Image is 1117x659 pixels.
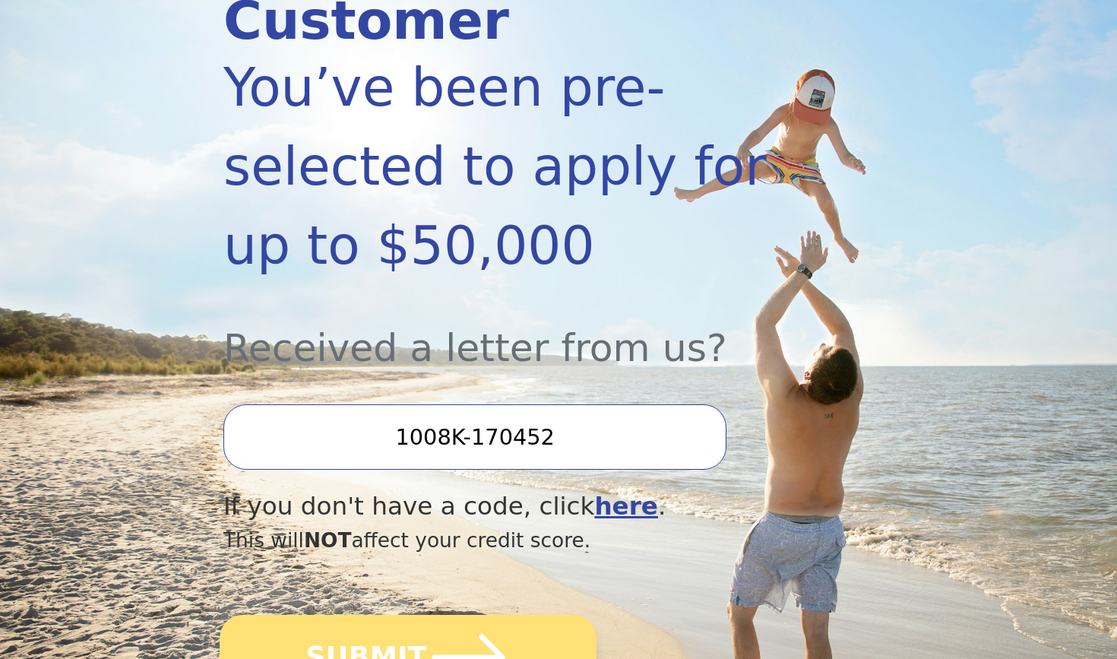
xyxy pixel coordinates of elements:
div: You’ve been pre-selected to apply for up to $50,000 [223,48,793,285]
a: here [594,492,658,521]
div: Received a letter from us? [223,285,793,377]
div: If you don't have a code, click . [223,488,793,525]
span: NOT [304,528,352,552]
input: Enter your Offer Code: [223,404,726,470]
div: This will affect your credit score. [223,525,793,556]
